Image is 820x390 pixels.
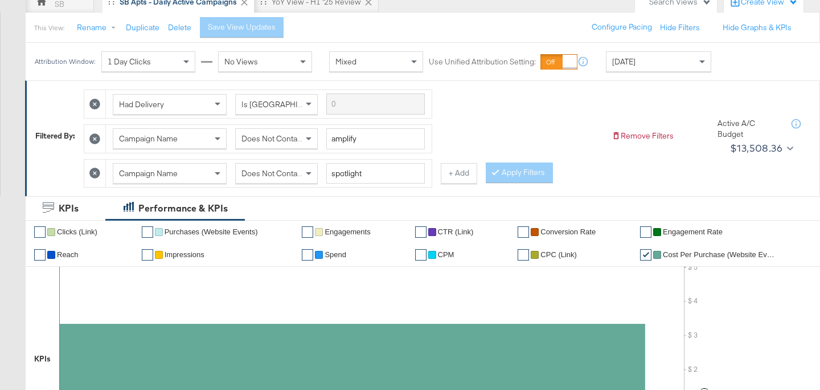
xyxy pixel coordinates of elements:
button: $13,508.36 [725,139,796,157]
button: Rename [69,18,128,38]
div: Performance & KPIs [138,202,228,215]
span: Had Delivery [119,99,164,109]
label: Use Unified Attribution Setting: [429,56,536,67]
span: No Views [224,56,258,67]
span: Spend [325,250,346,259]
a: ✔ [34,249,46,261]
input: Enter a search term [326,128,425,149]
button: Remove Filters [612,131,674,141]
span: Does Not Contain [241,168,304,178]
span: Engagement Rate [663,227,723,236]
a: ✔ [415,249,427,261]
a: ✔ [518,226,529,238]
a: ✔ [142,226,153,238]
div: KPIs [34,354,51,364]
div: This View: [34,23,64,32]
div: $13,508.36 [730,140,782,157]
a: ✔ [518,249,529,261]
span: CTR (Link) [438,227,474,236]
span: Cost Per Purchase (Website Events) [663,250,777,259]
span: Purchases (Website Events) [165,227,258,236]
span: Is [GEOGRAPHIC_DATA] [241,99,329,109]
button: Configure Pacing [584,17,660,38]
a: ✔ [640,226,651,238]
a: ✔ [302,249,313,261]
span: 1 Day Clicks [108,56,151,67]
button: Hide Graphs & KPIs [723,22,792,33]
div: KPIs [59,202,79,215]
span: [DATE] [612,56,635,67]
div: Filtered By: [35,131,75,141]
span: CPC (Link) [540,250,577,259]
span: CPM [438,250,454,259]
input: Enter a search term [326,163,425,184]
a: ✔ [640,249,651,261]
div: Active A/C Budget [717,118,780,139]
span: Does Not Contain [241,133,304,144]
span: Campaign Name [119,133,178,144]
span: Campaign Name [119,168,178,178]
button: Hide Filters [660,22,700,33]
a: ✔ [302,226,313,238]
span: Impressions [165,250,204,259]
span: Mixed [335,56,356,67]
span: Engagements [325,227,370,236]
span: Conversion Rate [540,227,596,236]
span: Reach [57,250,79,259]
div: Attribution Window: [34,58,96,66]
input: Enter a search term [326,94,425,115]
a: ✔ [142,249,153,261]
span: Clicks (Link) [57,227,97,236]
button: Delete [168,22,191,33]
a: ✔ [415,226,427,238]
button: Duplicate [126,22,159,33]
a: ✔ [34,226,46,238]
button: + Add [441,163,477,184]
